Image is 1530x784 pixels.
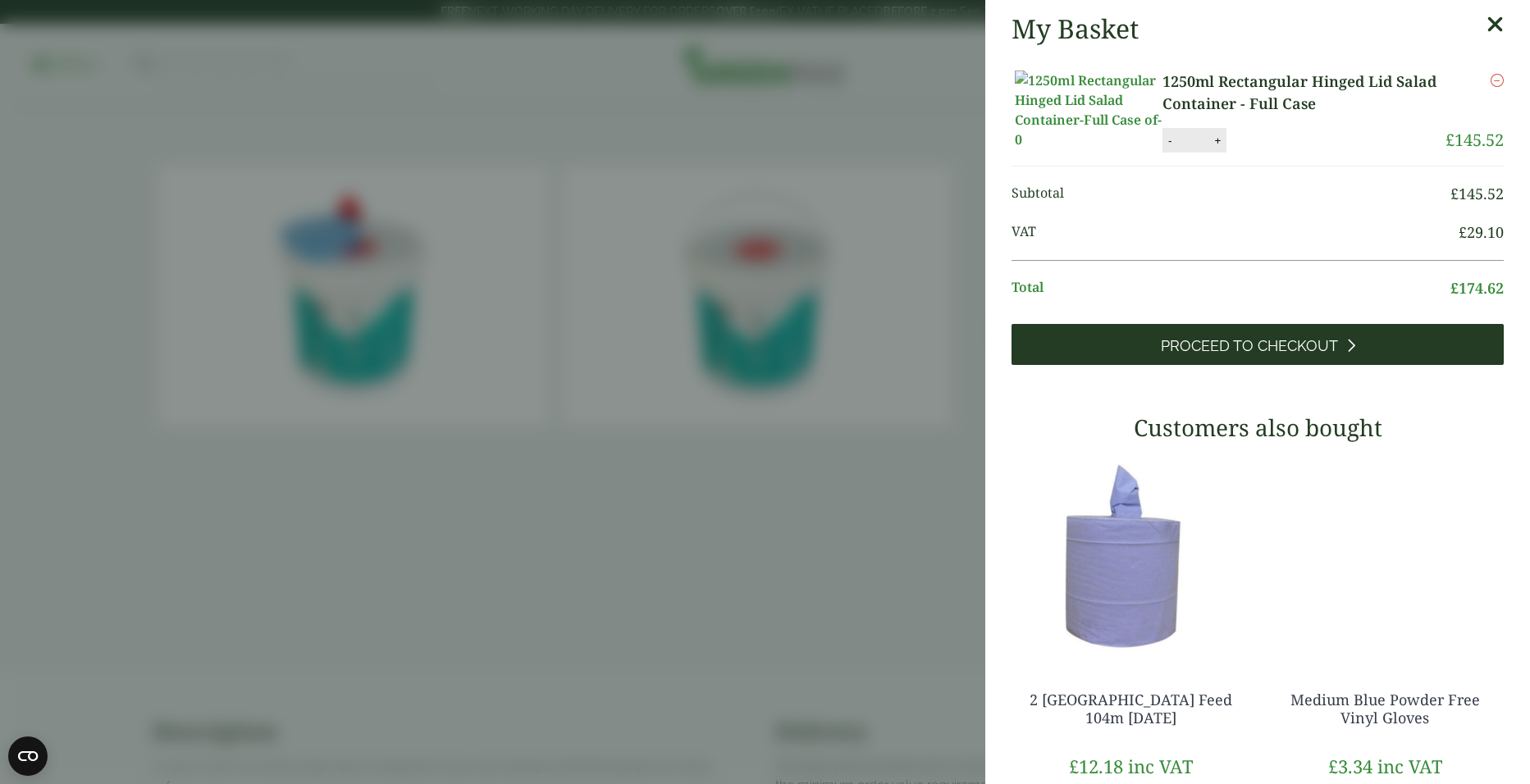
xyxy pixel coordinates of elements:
[1459,222,1504,242] bdi: 29.10
[1012,324,1504,365] a: Proceed to Checkout
[1012,13,1139,44] h2: My Basket
[1162,71,1446,115] a: 1250ml Rectangular Hinged Lid Salad Container - Full Case
[1450,278,1459,298] span: £
[1012,277,1450,299] span: Total
[1012,183,1450,205] span: Subtotal
[1069,754,1079,778] span: £
[1459,222,1467,242] span: £
[1450,184,1504,203] bdi: 145.52
[1328,754,1372,778] bdi: 3.34
[1069,754,1123,778] bdi: 12.18
[1446,129,1504,151] bdi: 145.52
[1290,690,1480,727] a: Medium Blue Powder Free Vinyl Gloves
[1491,71,1504,90] a: Remove this item
[1012,454,1249,659] img: 3630017-2-Ply-Blue-Centre-Feed-104m
[1163,134,1176,148] button: -
[1377,754,1442,778] span: inc VAT
[1030,690,1232,727] a: 2 [GEOGRAPHIC_DATA] Feed 104m [DATE]
[1015,71,1162,149] img: 1250ml Rectangular Hinged Lid Salad Container-Full Case of-0
[1450,184,1459,203] span: £
[1012,221,1459,244] span: VAT
[8,736,48,776] button: Open CMP widget
[1328,754,1338,778] span: £
[1450,278,1504,298] bdi: 174.62
[1128,754,1193,778] span: inc VAT
[1446,129,1455,151] span: £
[1209,134,1226,148] button: +
[1012,414,1504,442] h3: Customers also bought
[1161,337,1338,355] span: Proceed to Checkout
